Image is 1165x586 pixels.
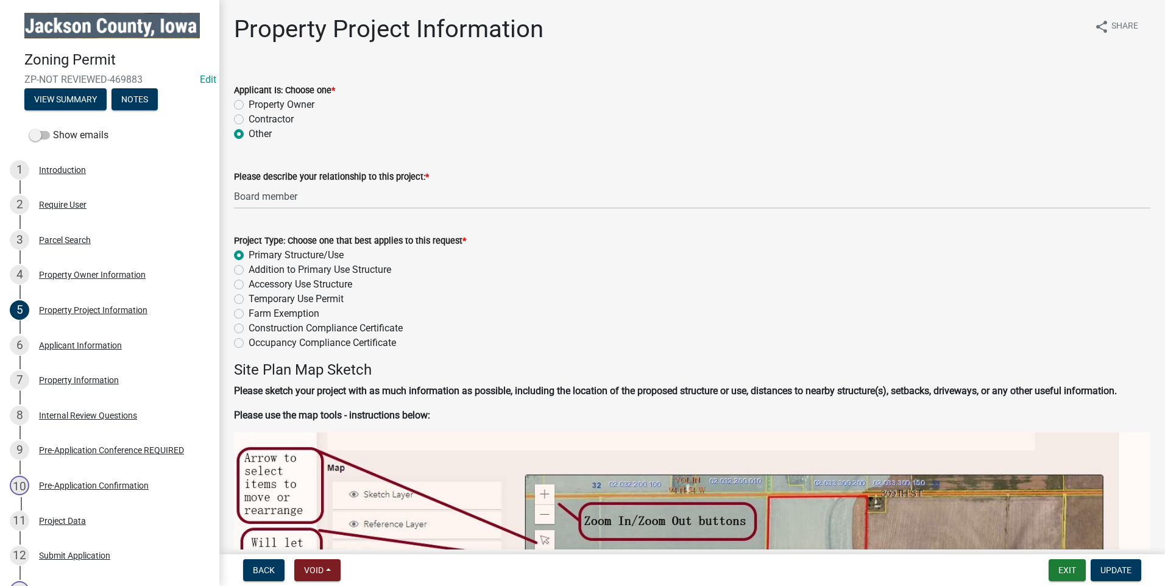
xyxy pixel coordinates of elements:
div: Project Data [39,517,86,525]
div: Require User [39,200,87,209]
button: Notes [112,88,158,110]
wm-modal-confirm: Edit Application Number [200,74,216,85]
div: Parcel Search [39,236,91,244]
div: 2 [10,195,29,214]
div: 8 [10,406,29,425]
img: Jackson County, Iowa [24,13,200,38]
label: Property Owner [249,97,314,112]
div: Internal Review Questions [39,411,137,420]
strong: Please sketch your project with as much information as possible, including the location of the pr... [234,385,1117,397]
div: 4 [10,265,29,284]
div: Property Project Information [39,306,147,314]
label: Show emails [29,128,108,143]
a: Edit [200,74,216,85]
div: 3 [10,230,29,250]
div: Property Information [39,376,119,384]
span: ZP-NOT REVIEWED-469883 [24,74,195,85]
label: Other [249,127,272,141]
h4: Zoning Permit [24,51,210,69]
button: Exit [1049,559,1086,581]
div: 12 [10,546,29,565]
h1: Property Project Information [234,15,544,44]
wm-modal-confirm: Notes [112,95,158,105]
label: Primary Structure/Use [249,248,344,263]
div: 9 [10,440,29,460]
wm-modal-confirm: Summary [24,95,107,105]
div: Introduction [39,166,86,174]
div: 5 [10,300,29,320]
div: Applicant Information [39,341,122,350]
label: Please describe your relationship to this project: [234,173,429,182]
div: Property Owner Information [39,270,146,279]
label: Addition to Primary Use Structure [249,263,391,277]
span: Share [1111,19,1138,34]
label: Farm Exemption [249,306,319,321]
button: Back [243,559,285,581]
div: 1 [10,160,29,180]
label: Applicant Is: Choose one [234,86,335,95]
label: Accessory Use Structure [249,277,352,292]
button: Update [1091,559,1141,581]
strong: Please use the map tools - instructions below: [234,409,430,421]
label: Project Type: Choose one that best applies to this request [234,237,466,245]
button: View Summary [24,88,107,110]
div: 11 [10,511,29,531]
div: Pre-Application Confirmation [39,481,149,490]
label: Temporary Use Permit [249,292,344,306]
h4: Site Plan Map Sketch [234,361,1150,379]
div: Submit Application [39,551,110,560]
span: Back [253,565,275,575]
label: Contractor [249,112,294,127]
label: Construction Compliance Certificate [249,321,403,336]
span: Update [1100,565,1131,575]
div: 7 [10,370,29,390]
button: shareShare [1085,15,1148,38]
span: Void [304,565,324,575]
button: Void [294,559,341,581]
div: Pre-Application Conference REQUIRED [39,446,184,454]
label: Occupancy Compliance Certificate [249,336,396,350]
i: share [1094,19,1109,34]
div: 6 [10,336,29,355]
div: 10 [10,476,29,495]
